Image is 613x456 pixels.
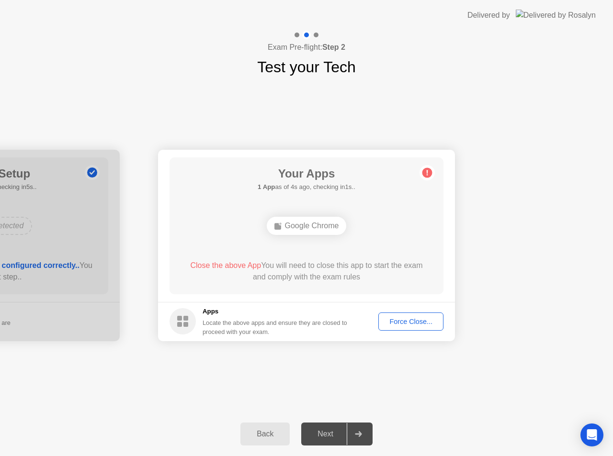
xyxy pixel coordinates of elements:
[322,43,345,51] b: Step 2
[267,217,347,235] div: Google Chrome
[580,423,603,446] div: Open Intercom Messenger
[203,307,348,316] h5: Apps
[382,318,440,325] div: Force Close...
[516,10,596,21] img: Delivered by Rosalyn
[304,430,347,438] div: Next
[467,10,510,21] div: Delivered by
[301,423,373,445] button: Next
[257,56,356,78] h1: Test your Tech
[203,318,348,336] div: Locate the above apps and ensure they are closed to proceed with your exam.
[378,312,443,331] button: Force Close...
[183,260,430,283] div: You will need to close this app to start the exam and comply with the exam rules
[243,430,287,438] div: Back
[258,165,355,182] h1: Your Apps
[240,423,290,445] button: Back
[190,261,261,269] span: Close the above App
[258,182,355,192] h5: as of 4s ago, checking in1s..
[258,183,275,190] b: 1 App
[268,42,345,53] h4: Exam Pre-flight:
